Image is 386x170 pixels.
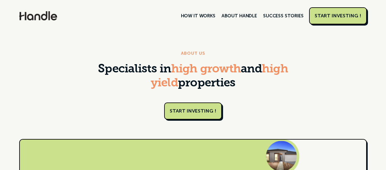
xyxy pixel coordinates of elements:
[164,102,222,120] a: START INVESTING !
[309,7,367,24] a: START INVESTING !
[178,11,218,21] a: HOW IT WORKS
[218,11,260,21] a: ABOUT HANDLE
[181,50,205,57] div: ABOUT US
[151,64,288,89] span: high yield
[315,13,361,19] div: START INVESTING !
[260,11,307,21] a: SUCCESS STORIES
[97,63,289,90] h1: Specialists in and properties
[171,64,241,75] span: high growth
